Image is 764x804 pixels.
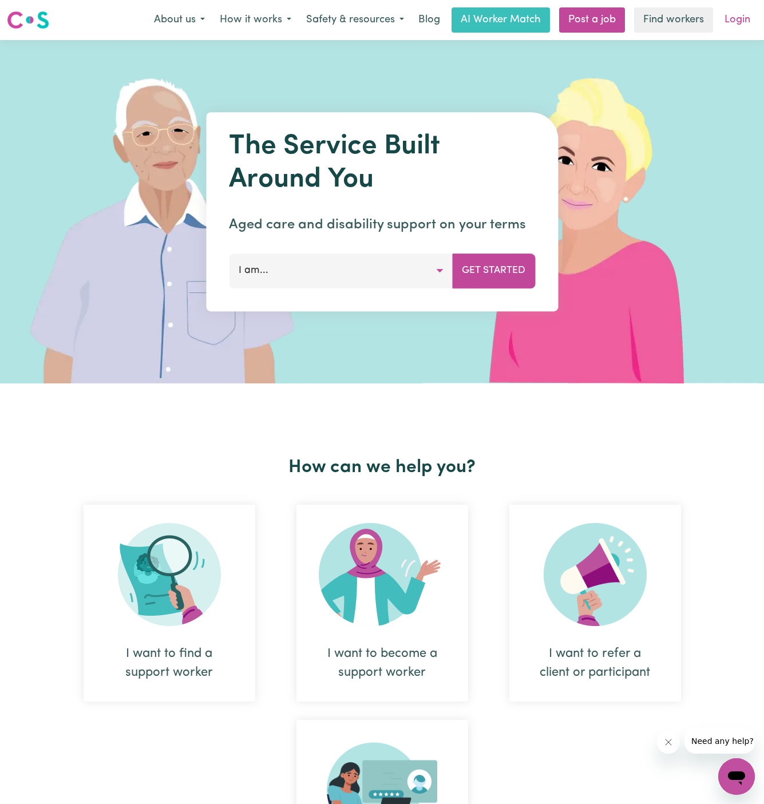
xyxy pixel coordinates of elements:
[229,130,535,196] h1: The Service Built Around You
[657,731,680,754] iframe: Close message
[7,10,49,30] img: Careseekers logo
[212,8,299,32] button: How it works
[509,505,681,702] div: I want to refer a client or participant
[634,7,713,33] a: Find workers
[84,505,255,702] div: I want to find a support worker
[7,7,49,33] a: Careseekers logo
[718,758,755,795] iframe: Button to launch messaging window
[718,7,757,33] a: Login
[544,523,647,626] img: Refer
[118,523,221,626] img: Search
[299,8,411,32] button: Safety & resources
[452,254,535,288] button: Get Started
[147,8,212,32] button: About us
[324,644,441,682] div: I want to become a support worker
[411,7,447,33] a: Blog
[296,505,468,702] div: I want to become a support worker
[319,523,446,626] img: Become Worker
[111,644,228,682] div: I want to find a support worker
[559,7,625,33] a: Post a job
[229,254,453,288] button: I am...
[229,215,535,235] p: Aged care and disability support on your terms
[684,728,755,754] iframe: Message from company
[452,7,550,33] a: AI Worker Match
[63,457,702,478] h2: How can we help you?
[537,644,654,682] div: I want to refer a client or participant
